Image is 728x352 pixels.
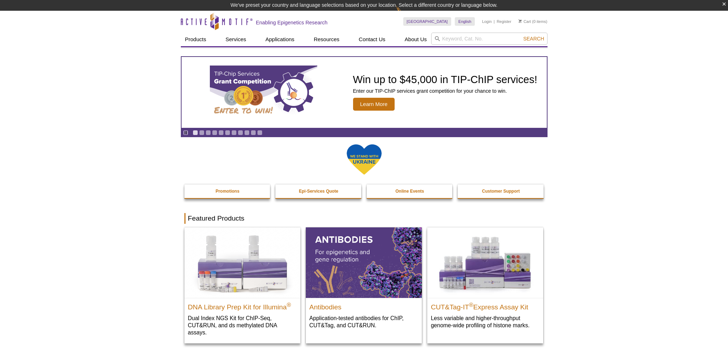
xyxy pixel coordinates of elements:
[275,184,362,198] a: Epi-Services Quote
[431,33,548,45] input: Keyword, Cat. No.
[403,17,452,26] a: [GEOGRAPHIC_DATA]
[427,227,543,336] a: CUT&Tag-IT® Express Assay Kit CUT&Tag-IT®Express Assay Kit Less variable and higher-throughput ge...
[182,57,547,128] a: TIP-ChIP Services Grant Competition Win up to $45,000 in TIP-ChIP services! Enter our TIP-ChIP se...
[519,17,548,26] li: (0 items)
[400,33,431,46] a: About Us
[206,130,211,135] a: Go to slide 3
[355,33,390,46] a: Contact Us
[431,300,540,311] h2: CUT&Tag-IT Express Assay Kit
[497,19,511,24] a: Register
[353,74,537,85] h2: Win up to $45,000 in TIP-ChIP services!
[244,130,250,135] a: Go to slide 9
[251,130,256,135] a: Go to slide 10
[455,17,475,26] a: English
[431,314,540,329] p: Less variable and higher-throughput genome-wide profiling of histone marks​.
[395,189,424,194] strong: Online Events
[231,130,237,135] a: Go to slide 7
[521,35,546,42] button: Search
[523,36,544,42] span: Search
[396,5,415,22] img: Change Here
[225,130,230,135] a: Go to slide 6
[458,184,544,198] a: Customer Support
[184,213,544,224] h2: Featured Products
[309,300,418,311] h2: Antibodies
[182,57,547,128] article: TIP-ChIP Services Grant Competition
[482,19,492,24] a: Login
[309,314,418,329] p: Application-tested antibodies for ChIP, CUT&Tag, and CUT&RUN.
[482,189,520,194] strong: Customer Support
[346,144,382,175] img: We Stand With Ukraine
[299,189,338,194] strong: Epi-Services Quote
[309,33,344,46] a: Resources
[519,19,531,24] a: Cart
[306,227,422,298] img: All Antibodies
[494,17,495,26] li: |
[216,189,240,194] strong: Promotions
[221,33,251,46] a: Services
[184,227,300,298] img: DNA Library Prep Kit for Illumina
[184,227,300,343] a: DNA Library Prep Kit for Illumina DNA Library Prep Kit for Illumina® Dual Index NGS Kit for ChIP-...
[427,227,543,298] img: CUT&Tag-IT® Express Assay Kit
[261,33,299,46] a: Applications
[218,130,224,135] a: Go to slide 5
[353,98,395,111] span: Learn More
[256,19,328,26] h2: Enabling Epigenetics Research
[199,130,204,135] a: Go to slide 2
[184,184,271,198] a: Promotions
[188,300,297,311] h2: DNA Library Prep Kit for Illumina
[188,314,297,336] p: Dual Index NGS Kit for ChIP-Seq, CUT&RUN, and ds methylated DNA assays.
[257,130,262,135] a: Go to slide 11
[306,227,422,336] a: All Antibodies Antibodies Application-tested antibodies for ChIP, CUT&Tag, and CUT&RUN.
[183,130,188,135] a: Toggle autoplay
[519,19,522,23] img: Your Cart
[353,88,537,94] p: Enter our TIP-ChIP services grant competition for your chance to win.
[181,33,211,46] a: Products
[287,302,291,308] sup: ®
[367,184,453,198] a: Online Events
[469,302,473,308] sup: ®
[238,130,243,135] a: Go to slide 8
[212,130,217,135] a: Go to slide 4
[193,130,198,135] a: Go to slide 1
[210,66,317,119] img: TIP-ChIP Services Grant Competition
